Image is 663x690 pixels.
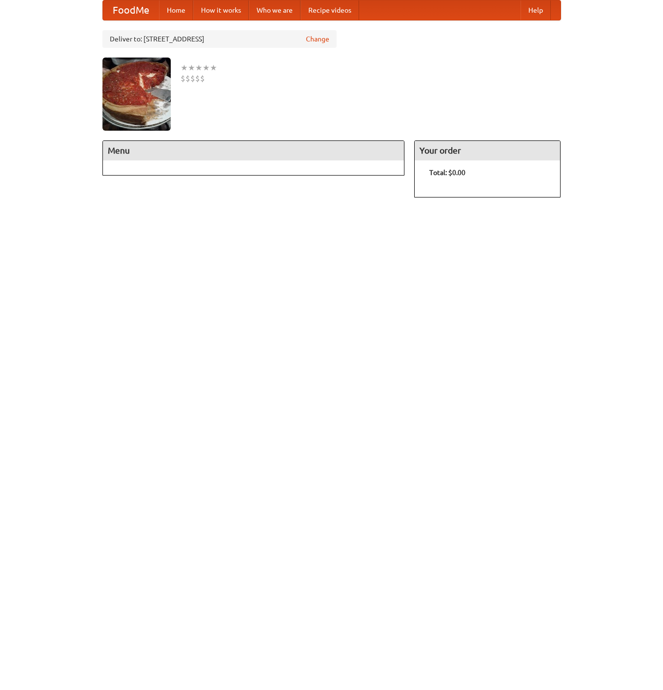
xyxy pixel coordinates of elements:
li: ★ [210,62,217,73]
a: Change [306,34,329,44]
b: Total: $0.00 [429,169,465,177]
a: FoodMe [103,0,159,20]
li: ★ [202,62,210,73]
li: ★ [181,62,188,73]
img: angular.jpg [102,58,171,131]
li: $ [181,73,185,84]
li: ★ [188,62,195,73]
a: Help [521,0,551,20]
li: $ [195,73,200,84]
div: Deliver to: [STREET_ADDRESS] [102,30,337,48]
a: Who we are [249,0,301,20]
a: Home [159,0,193,20]
li: $ [200,73,205,84]
a: How it works [193,0,249,20]
li: $ [190,73,195,84]
h4: Menu [103,141,404,160]
li: $ [185,73,190,84]
a: Recipe videos [301,0,359,20]
h4: Your order [415,141,560,160]
li: ★ [195,62,202,73]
